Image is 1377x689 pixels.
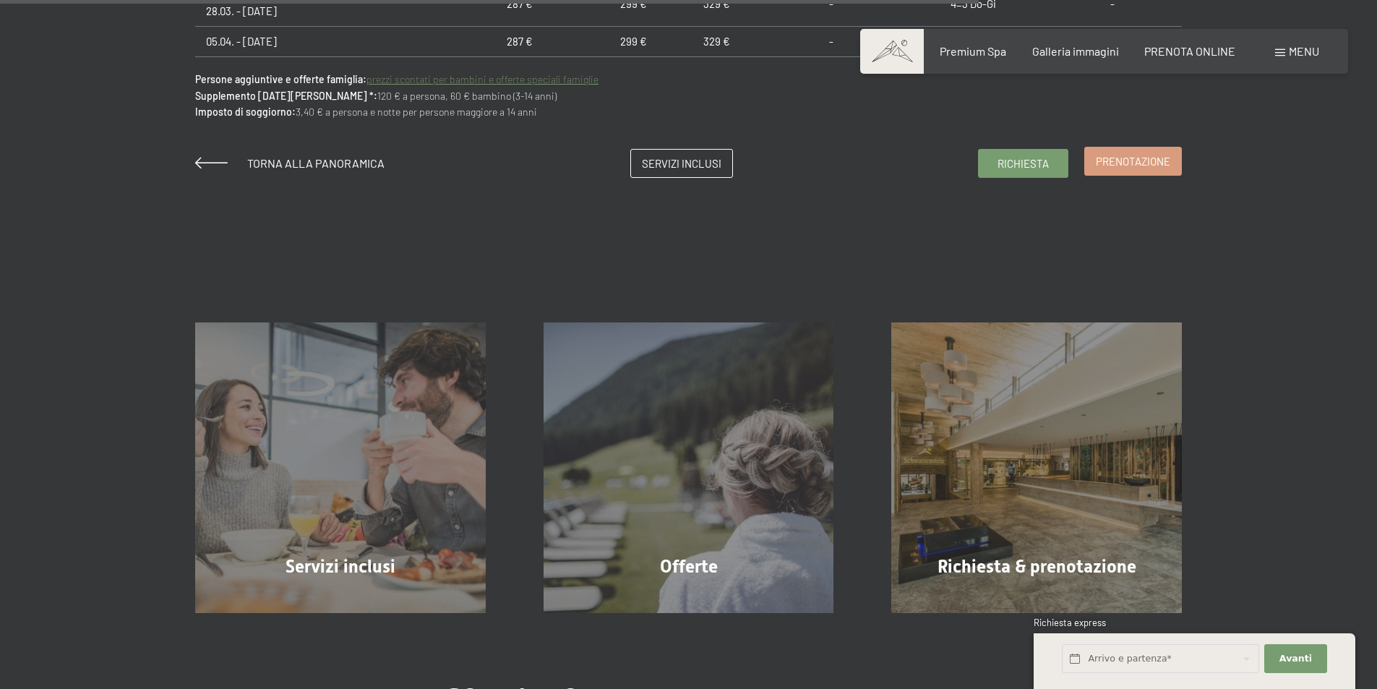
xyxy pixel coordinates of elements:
span: Offerte [660,556,718,577]
p: 120 € a persona, 60 € bambino (3-14 anni) 3,40 € a persona e notte per persone maggiore a 14 anni [195,72,1182,120]
td: 287 € [447,27,593,57]
strong: Supplemento [DATE][PERSON_NAME] *: [195,90,377,102]
a: Torna alla panoramica [195,156,385,170]
span: Richiesta [998,156,1049,171]
td: - [1043,27,1182,57]
a: Servizi inclusi [631,150,732,177]
td: 299 € [592,27,675,57]
td: 329 € [675,27,758,57]
a: prezzi scontati per bambini e offerte speciali famiglie [366,73,599,85]
strong: Imposto di soggiorno: [195,106,296,118]
a: Galleria immagini [1032,44,1119,58]
a: Prenotazione [1085,147,1181,175]
span: Avanti [1279,652,1312,665]
a: PRENOTA ONLINE [1144,44,1235,58]
td: 4=3 Lu-Ve [904,27,1042,57]
a: Premium Spa [940,44,1006,58]
span: Prenotazione [1096,154,1170,169]
button: Avanti [1264,644,1326,674]
span: Richiesta express [1034,617,1106,628]
strong: Persone aggiuntive e offerte famiglia: [195,73,366,85]
a: Nature Suite con sauna Offerte [515,322,863,613]
span: Richiesta & prenotazione [938,556,1136,577]
span: Menu [1289,44,1319,58]
td: - [758,27,904,57]
a: Nature Suite con sauna Servizi inclusi [166,322,515,613]
a: Nature Suite con sauna Richiesta & prenotazione [862,322,1211,613]
span: Servizi inclusi [286,556,395,577]
td: 05.04. - [DATE] [195,27,447,57]
a: Richiesta [979,150,1068,177]
span: Servizi inclusi [642,156,721,171]
span: Torna alla panoramica [247,156,385,170]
